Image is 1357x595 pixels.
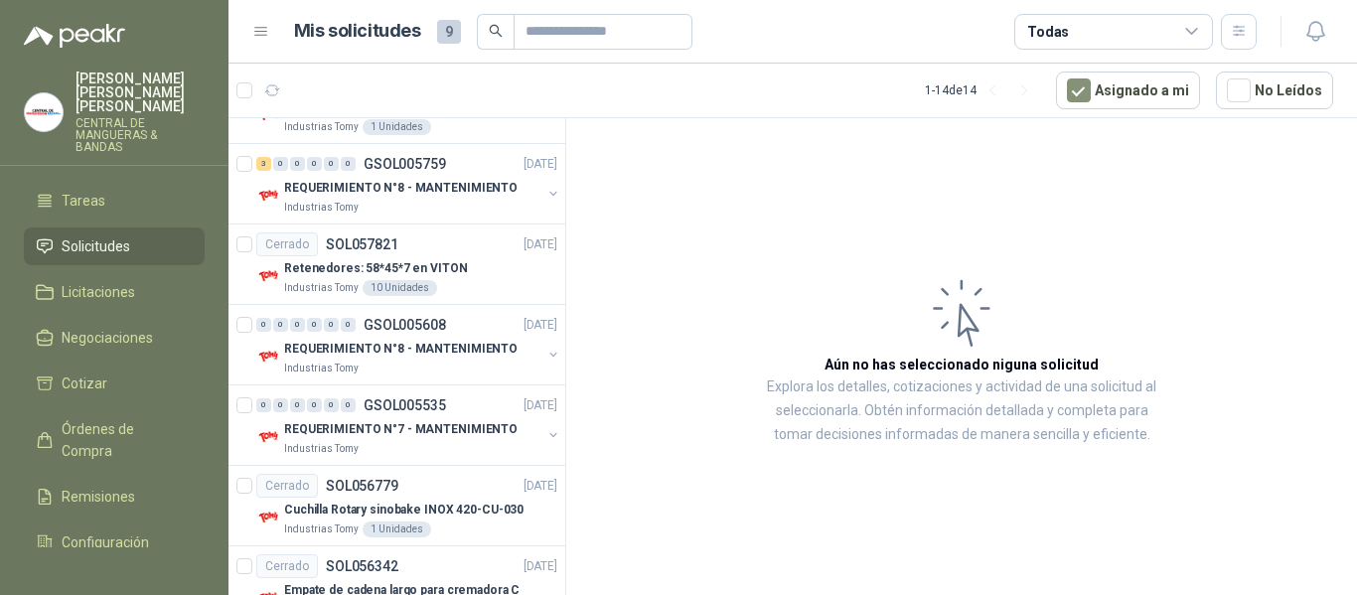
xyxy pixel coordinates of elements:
[925,74,1040,106] div: 1 - 14 de 14
[284,340,518,359] p: REQUERIMIENTO N°8 - MANTENIMIENTO
[24,24,125,48] img: Logo peakr
[273,318,288,332] div: 0
[75,117,205,153] p: CENTRAL DE MANGUERAS & BANDAS
[765,375,1158,447] p: Explora los detalles, cotizaciones y actividad de una solicitud al seleccionarla. Obtén informaci...
[256,474,318,498] div: Cerrado
[284,280,359,296] p: Industrias Tomy
[24,365,205,402] a: Cotizar
[256,345,280,369] img: Company Logo
[363,280,437,296] div: 10 Unidades
[307,157,322,171] div: 0
[294,17,421,46] h1: Mis solicitudes
[524,316,557,335] p: [DATE]
[256,393,561,457] a: 0 0 0 0 0 0 GSOL005535[DATE] Company LogoREQUERIMIENTO N°7 - MANTENIMIENTOIndustrias Tomy
[228,466,565,546] a: CerradoSOL056779[DATE] Company LogoCuchilla Rotary sinobake INOX 420-CU-030Industrias Tomy1 Unidades
[62,235,130,257] span: Solicitudes
[284,119,359,135] p: Industrias Tomy
[24,227,205,265] a: Solicitudes
[524,396,557,415] p: [DATE]
[256,554,318,578] div: Cerrado
[324,398,339,412] div: 0
[290,157,305,171] div: 0
[284,420,518,439] p: REQUERIMIENTO N°7 - MANTENIMIENTO
[307,398,322,412] div: 0
[307,318,322,332] div: 0
[290,318,305,332] div: 0
[25,93,63,131] img: Company Logo
[256,425,280,449] img: Company Logo
[326,479,398,493] p: SOL056779
[256,313,561,376] a: 0 0 0 0 0 0 GSOL005608[DATE] Company LogoREQUERIMIENTO N°8 - MANTENIMIENTOIndustrias Tomy
[341,318,356,332] div: 0
[284,179,518,198] p: REQUERIMIENTO N°8 - MANTENIMIENTO
[284,501,524,520] p: Cuchilla Rotary sinobake INOX 420-CU-030
[256,264,280,288] img: Company Logo
[24,319,205,357] a: Negociaciones
[364,318,446,332] p: GSOL005608
[24,523,205,561] a: Configuración
[62,531,149,553] span: Configuración
[228,224,565,305] a: CerradoSOL057821[DATE] Company LogoRetenedores: 58*45*7 en VITONIndustrias Tomy10 Unidades
[24,182,205,220] a: Tareas
[364,398,446,412] p: GSOL005535
[326,237,398,251] p: SOL057821
[62,372,107,394] span: Cotizar
[62,486,135,508] span: Remisiones
[825,354,1099,375] h3: Aún no has seleccionado niguna solicitud
[256,184,280,208] img: Company Logo
[24,410,205,470] a: Órdenes de Compra
[363,119,431,135] div: 1 Unidades
[256,506,280,529] img: Company Logo
[256,157,271,171] div: 3
[24,273,205,311] a: Licitaciones
[437,20,461,44] span: 9
[363,521,431,537] div: 1 Unidades
[1027,21,1069,43] div: Todas
[273,157,288,171] div: 0
[284,441,359,457] p: Industrias Tomy
[256,318,271,332] div: 0
[284,521,359,537] p: Industrias Tomy
[256,232,318,256] div: Cerrado
[524,477,557,496] p: [DATE]
[341,157,356,171] div: 0
[326,559,398,573] p: SOL056342
[524,155,557,174] p: [DATE]
[273,398,288,412] div: 0
[284,259,468,278] p: Retenedores: 58*45*7 en VITON
[1056,72,1200,109] button: Asignado a mi
[524,557,557,576] p: [DATE]
[284,200,359,216] p: Industrias Tomy
[364,157,446,171] p: GSOL005759
[324,157,339,171] div: 0
[24,478,205,516] a: Remisiones
[524,235,557,254] p: [DATE]
[290,398,305,412] div: 0
[256,152,561,216] a: 3 0 0 0 0 0 GSOL005759[DATE] Company LogoREQUERIMIENTO N°8 - MANTENIMIENTOIndustrias Tomy
[341,398,356,412] div: 0
[324,318,339,332] div: 0
[489,24,503,38] span: search
[75,72,205,113] p: [PERSON_NAME] [PERSON_NAME] [PERSON_NAME]
[256,398,271,412] div: 0
[284,361,359,376] p: Industrias Tomy
[62,418,186,462] span: Órdenes de Compra
[62,190,105,212] span: Tareas
[62,281,135,303] span: Licitaciones
[1216,72,1333,109] button: No Leídos
[62,327,153,349] span: Negociaciones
